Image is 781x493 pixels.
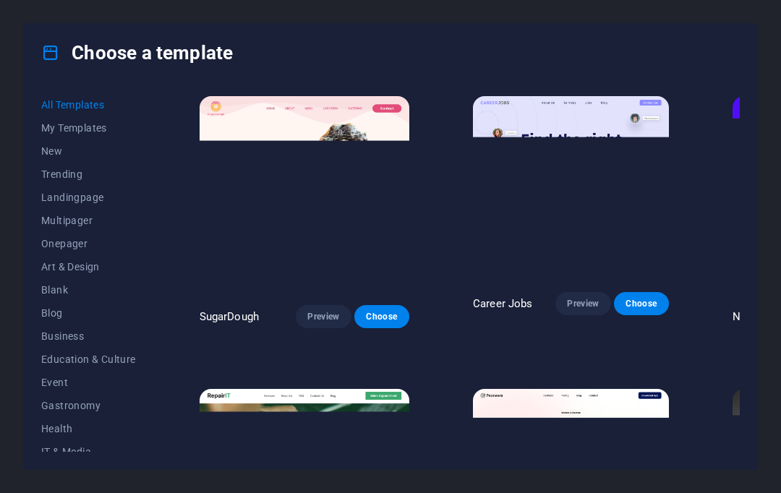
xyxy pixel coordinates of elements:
button: Choose [354,305,409,328]
span: Trending [41,168,136,180]
span: Health [41,423,136,434]
button: Business [41,325,136,348]
span: Business [41,330,136,342]
span: Preview [307,311,339,322]
button: Preview [296,305,351,328]
span: Gastronomy [41,400,136,411]
span: All Templates [41,99,136,111]
button: Onepager [41,232,136,255]
span: IT & Media [41,446,136,458]
button: Event [41,371,136,394]
h4: Choose a template [41,41,233,64]
button: Preview [555,292,610,315]
button: IT & Media [41,440,136,463]
span: Preview [567,298,599,309]
button: New [41,140,136,163]
img: SugarDough [200,96,409,290]
button: Multipager [41,209,136,232]
button: Art & Design [41,255,136,278]
span: Choose [626,298,657,309]
span: Event [41,377,136,388]
span: Landingpage [41,192,136,203]
img: Career Jobs [473,96,669,277]
button: Education & Culture [41,348,136,371]
span: My Templates [41,122,136,134]
span: New [41,145,136,157]
button: Trending [41,163,136,186]
span: Multipager [41,215,136,226]
button: Gastronomy [41,394,136,417]
button: Blank [41,278,136,301]
span: Onepager [41,238,136,249]
p: Career Jobs [473,296,533,311]
span: Art & Design [41,261,136,273]
button: Choose [614,292,669,315]
button: Health [41,417,136,440]
button: Blog [41,301,136,325]
button: My Templates [41,116,136,140]
span: Education & Culture [41,353,136,365]
button: All Templates [41,93,136,116]
span: Choose [366,311,398,322]
span: Blog [41,307,136,319]
p: SugarDough [200,309,259,324]
span: Blank [41,284,136,296]
button: Landingpage [41,186,136,209]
